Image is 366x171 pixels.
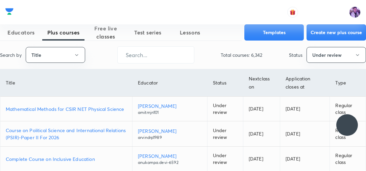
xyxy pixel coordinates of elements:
[330,97,366,121] td: Regular class
[6,127,127,141] a: Course on Political Science and International Relations (PSIR)-Paper II For 2026
[138,152,202,160] p: [PERSON_NAME]
[207,97,243,121] td: Under review
[307,24,366,41] button: Create new plus course
[138,160,202,166] p: anukampa.devi-6592
[287,7,298,18] button: avatar
[330,121,366,147] td: Regular class
[6,105,127,113] a: Mathematical Methods for CSIR NET Physical Science
[138,135,202,141] p: arvindrp1989
[138,102,202,116] a: [PERSON_NAME]amitrnjn101
[118,46,194,64] input: Search...
[207,69,243,97] th: Status
[243,121,280,147] td: [DATE]
[84,24,127,41] span: Free live classes
[6,155,127,163] a: Complete Course on Inclusive Education
[244,24,304,41] button: Templates
[138,127,202,141] a: [PERSON_NAME]arvindrp1989
[280,69,330,97] th: Application closes at
[169,28,211,36] span: Lessons
[138,152,202,166] a: [PERSON_NAME]anukampa.devi-6592
[5,6,14,18] a: Company Logo
[26,47,85,63] button: Title
[330,69,366,97] th: Type
[243,69,280,97] th: Next class on
[207,121,243,147] td: Under review
[289,51,302,58] p: Status
[290,9,296,15] img: avatar
[243,97,280,121] td: [DATE]
[0,69,132,97] th: Title
[343,121,351,129] img: ttu
[138,127,202,135] p: [PERSON_NAME]
[138,102,202,109] p: [PERSON_NAME]
[280,121,330,147] td: [DATE]
[349,6,361,18] img: preeti Tripathi
[5,6,14,17] img: Company Logo
[138,109,202,116] p: amitrnjn101
[42,28,84,36] span: Plus courses
[221,51,262,58] p: Total courses: 6,342
[307,47,366,63] button: Under review
[132,69,207,97] th: Educator
[127,28,169,36] span: Test series
[280,97,330,121] td: [DATE]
